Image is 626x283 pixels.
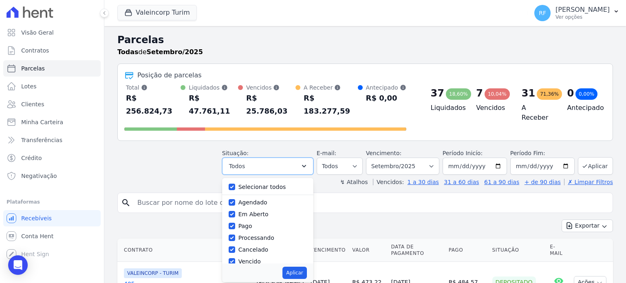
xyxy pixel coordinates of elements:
[21,214,52,222] span: Recebíveis
[21,118,63,126] span: Minha Carteira
[567,87,574,100] div: 0
[431,103,463,113] h4: Liquidados
[117,47,203,57] p: de
[567,103,600,113] h4: Antecipado
[578,157,613,175] button: Aplicar
[3,132,101,148] a: Transferências
[117,5,197,20] button: Valeincorp Turim
[366,83,406,92] div: Antecipado
[121,198,131,208] i: search
[238,223,252,229] label: Pago
[21,136,62,144] span: Transferências
[522,87,535,100] div: 31
[575,88,597,100] div: 0,00%
[446,88,471,100] div: 18,60%
[3,228,101,244] a: Conta Hent
[484,179,519,185] a: 61 a 90 dias
[528,2,626,24] button: RF [PERSON_NAME] Ver opções
[366,150,401,156] label: Vencimento:
[476,103,509,113] h4: Vencidos
[3,24,101,41] a: Visão Geral
[246,92,295,118] div: R$ 25.786,03
[21,232,53,240] span: Conta Hent
[3,78,101,94] a: Lotes
[21,82,37,90] span: Lotes
[445,239,489,262] th: Pago
[522,103,554,123] h4: A Receber
[238,211,269,217] label: Em Aberto
[117,48,139,56] strong: Todas
[3,210,101,226] a: Recebíveis
[340,179,368,185] label: ↯ Atalhos
[476,87,483,100] div: 7
[147,48,203,56] strong: Setembro/2025
[238,258,261,265] label: Vencido
[222,150,249,156] label: Situação:
[229,161,245,171] span: Todos
[349,239,388,262] th: Valor
[3,168,101,184] a: Negativação
[3,42,101,59] a: Contratos
[3,114,101,130] a: Minha Carteira
[132,195,609,211] input: Buscar por nome do lote ou do cliente
[3,96,101,112] a: Clientes
[21,64,45,72] span: Parcelas
[562,219,613,232] button: Exportar
[238,199,267,206] label: Agendado
[189,83,238,92] div: Liquidados
[444,179,479,185] a: 31 a 60 dias
[3,150,101,166] a: Crédito
[537,88,562,100] div: 71,36%
[555,6,610,14] p: [PERSON_NAME]
[366,92,406,105] div: R$ 0,00
[238,184,286,190] label: Selecionar todos
[408,179,439,185] a: 1 a 30 dias
[189,92,238,118] div: R$ 47.761,11
[304,83,357,92] div: A Receber
[7,197,97,207] div: Plataformas
[21,154,42,162] span: Crédito
[124,268,182,278] span: VALEINCORP - TURIM
[547,239,571,262] th: E-mail
[555,14,610,20] p: Ver opções
[525,179,561,185] a: + de 90 dias
[564,179,613,185] a: ✗ Limpar Filtros
[222,158,313,175] button: Todos
[126,83,181,92] div: Total
[137,70,202,80] div: Posição de parcelas
[317,150,337,156] label: E-mail:
[431,87,444,100] div: 37
[117,33,613,47] h2: Parcelas
[246,83,295,92] div: Vencidos
[304,92,357,118] div: R$ 183.277,59
[8,255,28,275] div: Open Intercom Messenger
[3,60,101,77] a: Parcelas
[510,149,575,158] label: Período Fim:
[307,239,349,262] th: Vencimento
[489,239,547,262] th: Situação
[126,92,181,118] div: R$ 256.824,73
[21,29,54,37] span: Visão Geral
[485,88,510,100] div: 10,04%
[373,179,404,185] label: Vencidos:
[21,100,44,108] span: Clientes
[388,239,445,262] th: Data de Pagamento
[238,235,274,241] label: Processando
[443,150,483,156] label: Período Inicío:
[117,239,253,262] th: Contrato
[238,246,268,253] label: Cancelado
[539,10,546,16] span: RF
[282,267,306,279] button: Aplicar
[21,172,57,180] span: Negativação
[21,46,49,55] span: Contratos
